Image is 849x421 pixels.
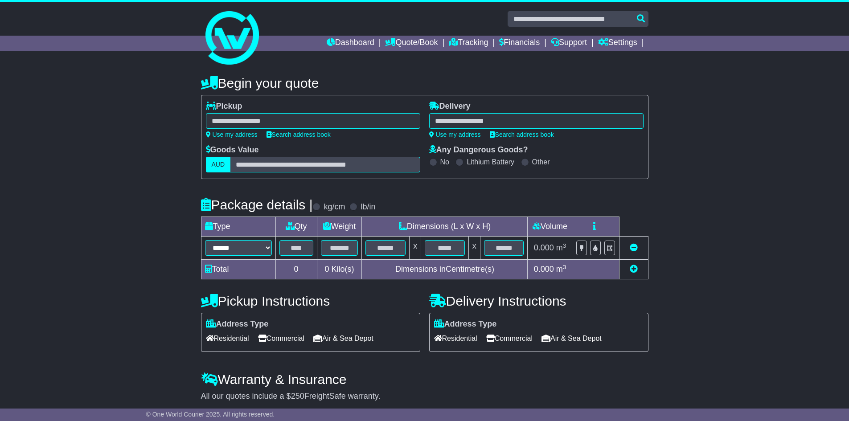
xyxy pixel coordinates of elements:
td: 0 [275,260,317,279]
span: 0.000 [534,243,554,252]
h4: Begin your quote [201,76,648,90]
a: Search address book [490,131,554,138]
span: Commercial [486,331,533,345]
label: Any Dangerous Goods? [429,145,528,155]
td: Weight [317,217,362,237]
td: Volume [528,217,572,237]
label: No [440,158,449,166]
label: Goods Value [206,145,259,155]
div: All our quotes include a $ FreightSafe warranty. [201,392,648,401]
h4: Package details | [201,197,313,212]
span: 0 [324,265,329,274]
label: lb/in [361,202,375,212]
label: Delivery [429,102,471,111]
span: Residential [206,331,249,345]
td: x [468,237,480,260]
a: Settings [598,36,637,51]
a: Search address book [267,131,331,138]
label: Other [532,158,550,166]
td: Qty [275,217,317,237]
td: Dimensions (L x W x H) [362,217,528,237]
label: AUD [206,157,231,172]
a: Financials [499,36,540,51]
a: Quote/Book [385,36,438,51]
label: Pickup [206,102,242,111]
span: 0.000 [534,265,554,274]
label: Address Type [206,319,269,329]
label: Lithium Battery [467,158,514,166]
a: Dashboard [327,36,374,51]
a: Use my address [429,131,481,138]
a: Remove this item [630,243,638,252]
h4: Pickup Instructions [201,294,420,308]
span: 250 [291,392,304,401]
span: m [556,243,566,252]
span: Residential [434,331,477,345]
a: Use my address [206,131,258,138]
h4: Delivery Instructions [429,294,648,308]
span: © One World Courier 2025. All rights reserved. [146,411,275,418]
span: Air & Sea Depot [541,331,602,345]
a: Support [551,36,587,51]
td: Total [201,260,275,279]
td: x [410,237,421,260]
label: Address Type [434,319,497,329]
span: m [556,265,566,274]
a: Add new item [630,265,638,274]
sup: 3 [563,242,566,249]
td: Dimensions in Centimetre(s) [362,260,528,279]
span: Air & Sea Depot [313,331,373,345]
label: kg/cm [324,202,345,212]
span: Commercial [258,331,304,345]
h4: Warranty & Insurance [201,372,648,387]
td: Type [201,217,275,237]
a: Tracking [449,36,488,51]
sup: 3 [563,264,566,270]
td: Kilo(s) [317,260,362,279]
